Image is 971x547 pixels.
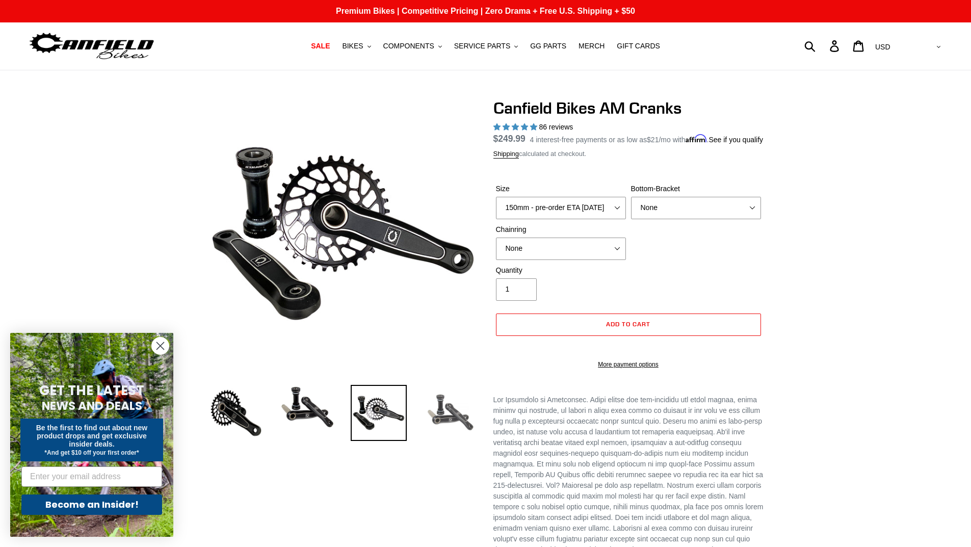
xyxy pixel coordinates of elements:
[151,337,169,355] button: Close dialog
[810,35,836,57] input: Search
[493,150,519,159] a: Shipping
[496,265,626,276] label: Quantity
[686,134,707,143] span: Affirm
[42,398,142,414] span: NEWS AND DEALS
[708,136,763,144] a: See if you qualify - Learn more about Affirm Financing (opens in modal)
[617,42,660,50] span: GIFT CARDS
[647,136,659,144] span: $21
[496,360,761,369] a: More payment options
[306,39,335,53] a: SALE
[631,184,761,194] label: Bottom-Bracket
[21,494,162,515] button: Become an Insider!
[579,42,605,50] span: MERCH
[525,39,571,53] a: GG PARTS
[573,39,610,53] a: MERCH
[530,42,566,50] span: GG PARTS
[383,42,434,50] span: COMPONENTS
[493,98,764,118] h1: Canfield Bikes AM Cranks
[39,381,144,400] span: GET THE LATEST
[337,39,376,53] button: BIKES
[21,466,162,487] input: Enter your email address
[311,42,330,50] span: SALE
[208,385,264,441] img: Load image into Gallery viewer, Canfield Bikes AM Cranks
[493,123,539,131] span: 4.97 stars
[279,385,335,430] img: Load image into Gallery viewer, Canfield Cranks
[36,424,148,448] span: Be the first to find out about new product drops and get exclusive insider deals.
[454,42,510,50] span: SERVICE PARTS
[422,385,478,441] img: Load image into Gallery viewer, CANFIELD-AM_DH-CRANKS
[378,39,447,53] button: COMPONENTS
[612,39,665,53] a: GIFT CARDS
[44,449,139,456] span: *And get $10 off your first order*
[342,42,363,50] span: BIKES
[496,314,761,336] button: Add to cart
[28,30,155,62] img: Canfield Bikes
[496,184,626,194] label: Size
[539,123,573,131] span: 86 reviews
[496,224,626,235] label: Chainring
[449,39,523,53] button: SERVICE PARTS
[493,149,764,159] div: calculated at checkout.
[530,132,764,145] p: 4 interest-free payments or as low as /mo with .
[351,385,407,441] img: Load image into Gallery viewer, Canfield Bikes AM Cranks
[493,134,526,144] span: $249.99
[606,320,650,328] span: Add to cart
